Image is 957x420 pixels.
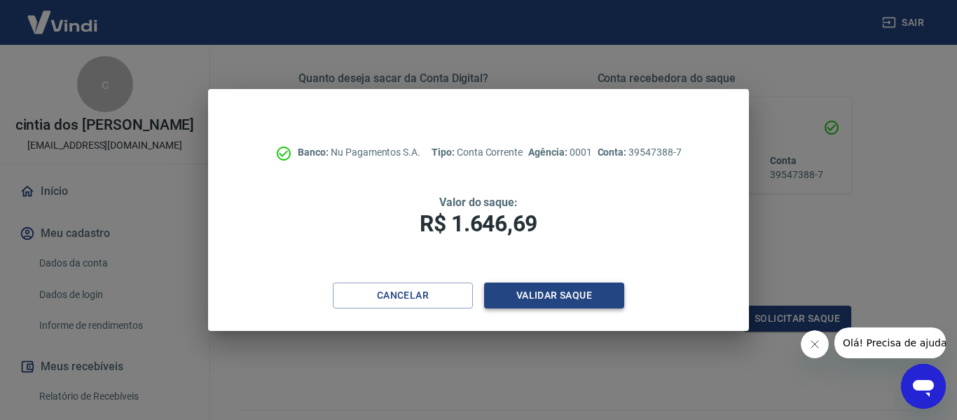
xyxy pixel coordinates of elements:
p: Nu Pagamentos S.A. [298,145,420,160]
p: 39547388-7 [598,145,682,160]
span: Olá! Precisa de ajuda? [8,10,118,21]
span: Valor do saque: [439,196,518,209]
button: Validar saque [484,283,624,309]
span: R$ 1.646,69 [420,210,537,237]
button: Cancelar [333,283,473,309]
p: Conta Corrente [432,145,523,160]
span: Tipo: [432,147,457,158]
iframe: Botão para abrir a janela de mensagens [901,364,946,409]
span: Banco: [298,147,331,158]
iframe: Fechar mensagem [801,330,829,358]
p: 0001 [528,145,591,160]
iframe: Mensagem da empresa [834,327,946,358]
span: Agência: [528,147,570,158]
span: Conta: [598,147,629,158]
